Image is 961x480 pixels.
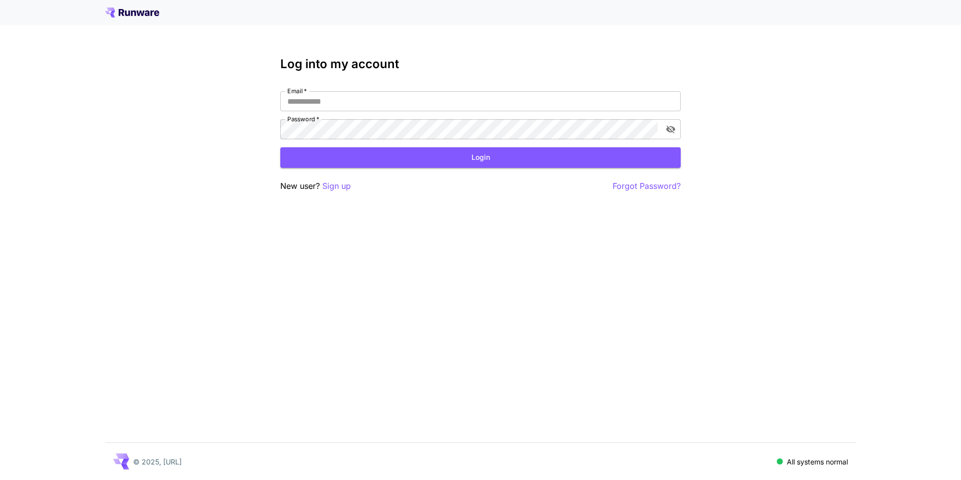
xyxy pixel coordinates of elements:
button: toggle password visibility [662,120,680,138]
p: New user? [280,180,351,192]
p: © 2025, [URL] [133,456,182,467]
p: All systems normal [787,456,848,467]
label: Email [287,87,307,95]
button: Login [280,147,681,168]
button: Sign up [322,180,351,192]
h3: Log into my account [280,57,681,71]
button: Forgot Password? [613,180,681,192]
label: Password [287,115,319,123]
